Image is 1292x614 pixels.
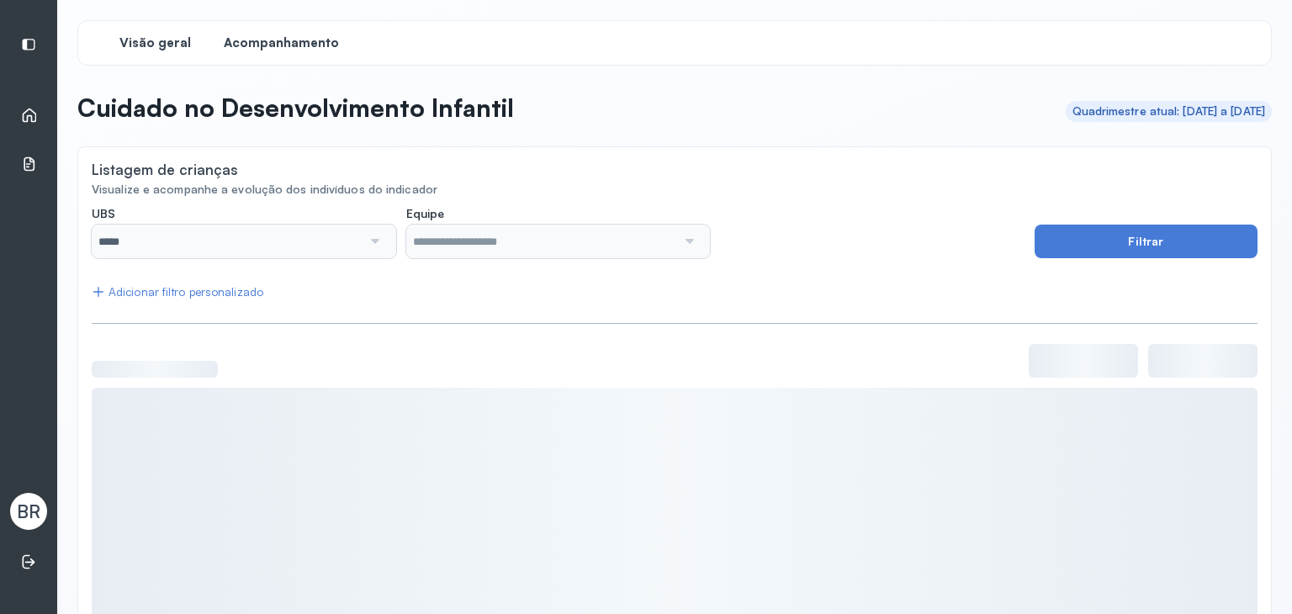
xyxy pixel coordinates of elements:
span: UBS [92,206,115,221]
button: Filtrar [1035,225,1258,258]
span: BR [17,500,40,522]
div: Adicionar filtro personalizado [92,285,263,299]
span: Equipe [406,206,444,221]
span: Visão geral [119,35,191,51]
div: Visualize e acompanhe a evolução dos indivíduos do indicador [92,183,1258,197]
span: Acompanhamento [224,35,339,51]
div: Quadrimestre atual: [DATE] a [DATE] [1072,104,1266,119]
p: Cuidado no Desenvolvimento Infantil [77,93,514,123]
div: Listagem de crianças [92,161,238,178]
